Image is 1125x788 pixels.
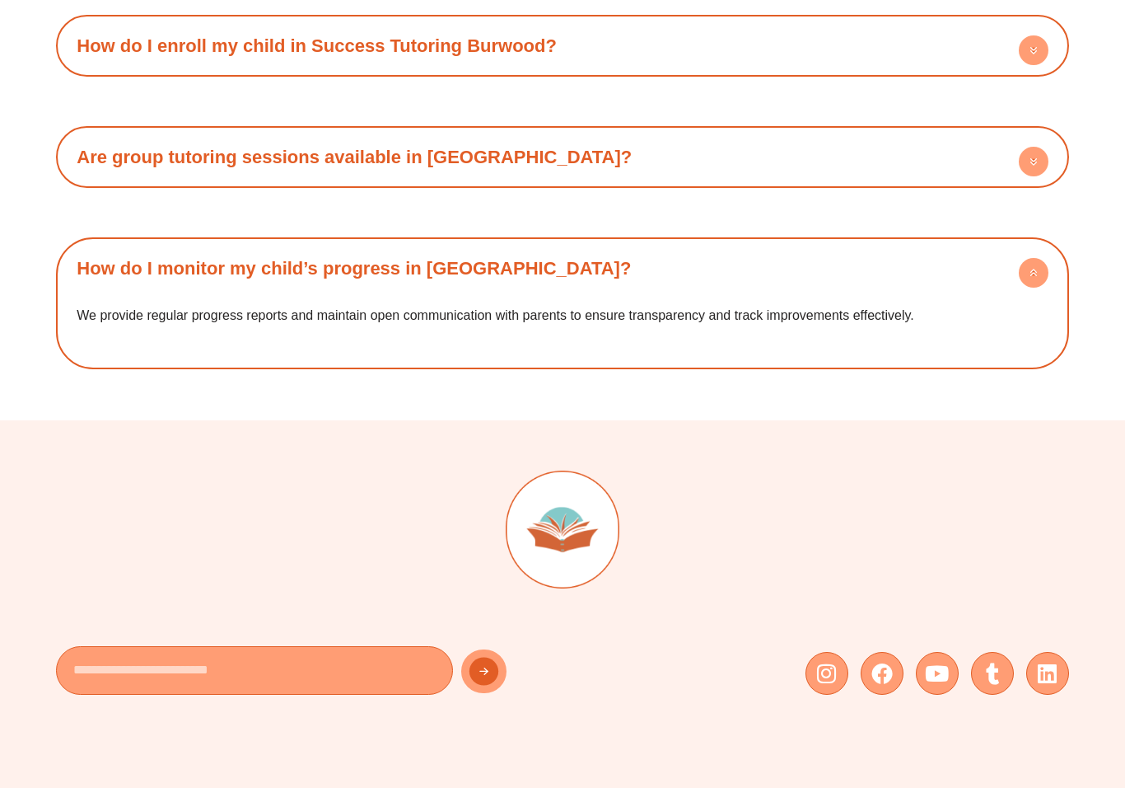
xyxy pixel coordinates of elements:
div: How do I enroll my child in Success Tutoring Burwood? [64,23,1060,68]
div: How do I monitor my child’s progress in [GEOGRAPHIC_DATA]? [64,246,1060,291]
p: We provide regular progress reports and maintain open communication with parents to ensure transp... [77,303,1048,328]
iframe: Chat Widget [843,602,1125,788]
a: How do I monitor my child’s progress in [GEOGRAPHIC_DATA]? [77,258,631,279]
a: Are group tutoring sessions available in [GEOGRAPHIC_DATA]? [77,147,632,167]
div: Are group tutoring sessions available in [GEOGRAPHIC_DATA]? [64,134,1060,180]
div: How do I monitor my child’s progress in [GEOGRAPHIC_DATA]? [64,291,1060,361]
form: New Form [56,646,554,703]
a: How do I enroll my child in Success Tutoring Burwood? [77,35,557,56]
